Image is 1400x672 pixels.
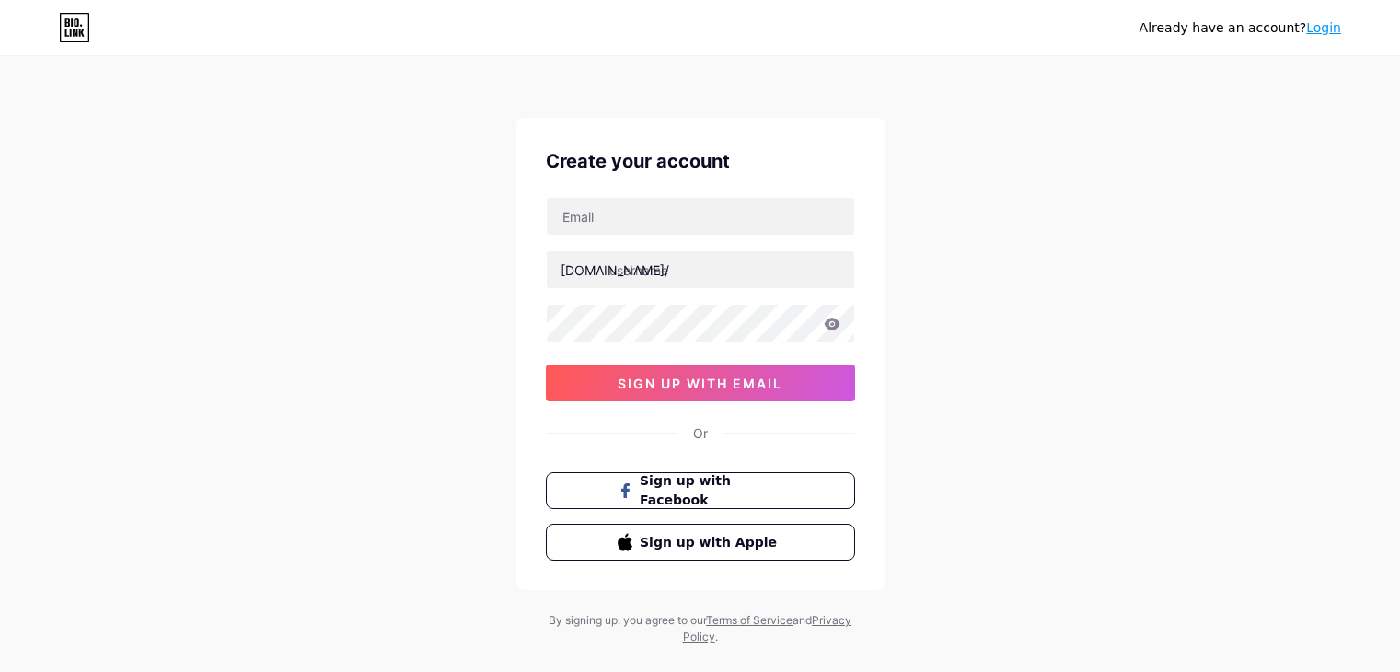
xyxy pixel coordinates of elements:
input: username [547,251,854,288]
div: [DOMAIN_NAME]/ [561,261,669,280]
span: Sign up with Apple [640,533,782,552]
input: Email [547,198,854,235]
a: Terms of Service [706,613,793,627]
div: By signing up, you agree to our and . [544,612,857,645]
div: Already have an account? [1140,18,1341,38]
div: Create your account [546,147,855,175]
div: Or [693,423,708,443]
span: sign up with email [618,376,782,391]
span: Sign up with Facebook [640,471,782,510]
a: Login [1306,20,1341,35]
button: Sign up with Apple [546,524,855,561]
button: Sign up with Facebook [546,472,855,509]
button: sign up with email [546,365,855,401]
